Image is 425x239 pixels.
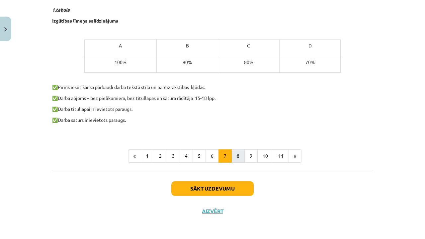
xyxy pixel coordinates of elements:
[167,149,180,163] button: 3
[200,208,225,214] button: Aizvērt
[244,149,258,163] button: 9
[154,149,167,163] button: 2
[52,7,70,13] i: 1.tabula
[52,84,373,91] p: ✅ Pirms iesūtīšansa pārbaudi darba tekstā stila un pareizrakstības kļūdas.
[273,149,289,163] button: 11
[52,149,373,163] nav: Page navigation example
[159,59,215,66] p: 90%
[87,42,154,49] p: A
[221,42,277,49] p: C
[52,117,373,123] p: ✅ Darba saturs ir ievietots paraugs.
[257,149,273,163] button: 10
[193,149,206,163] button: 5
[128,149,141,163] button: «
[141,149,154,163] button: 1
[87,59,154,66] p: 100%
[52,95,373,102] p: ✅ Darba apjoms – bez pielikumiem, bez titullapas un satura rādītāja 15-18 lpp.
[289,149,301,163] button: »
[4,27,7,32] img: icon-close-lesson-0947bae3869378f0d4975bcd49f059093ad1ed9edebbc8119c70593378902aed.svg
[171,181,254,196] button: Sākt uzdevumu
[282,42,338,49] p: D
[180,149,193,163] button: 4
[221,59,277,66] p: 80%
[159,42,215,49] p: B
[206,149,219,163] button: 6
[52,18,118,24] b: Izglītības līmeņa salīdzinājums
[218,149,232,163] button: 7
[52,106,373,113] p: ✅ Darba titullapai ir ievietots paraugs.
[282,59,338,66] p: 70%
[231,149,245,163] button: 8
